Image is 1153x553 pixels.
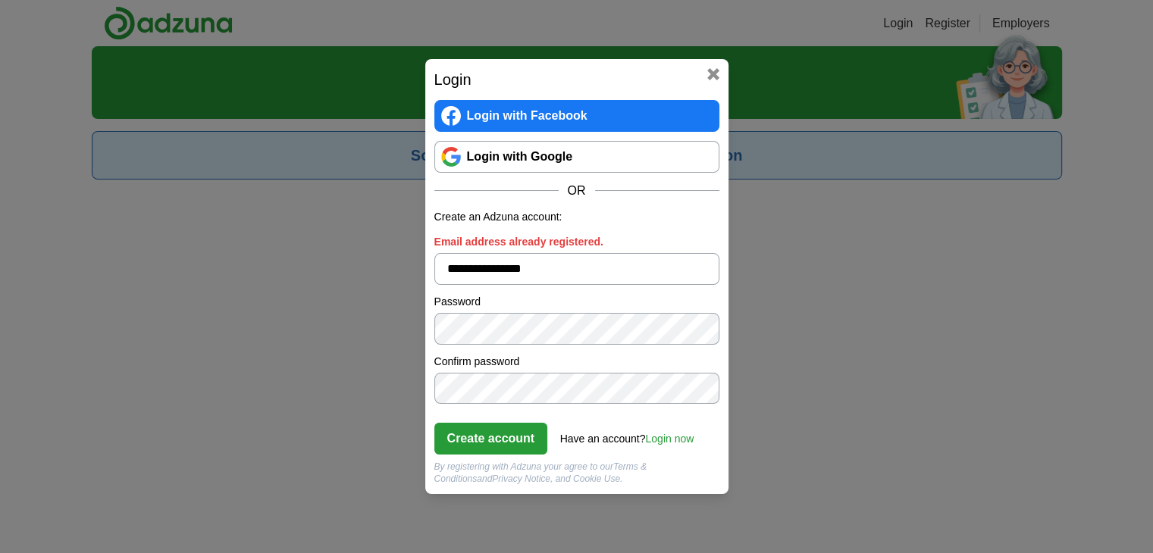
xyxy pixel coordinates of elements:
div: Have an account? [560,422,694,447]
label: Password [434,294,719,310]
span: OR [559,182,595,200]
label: Confirm password [434,354,719,370]
h2: Login [434,68,719,91]
a: Login now [645,433,694,445]
a: Login with Facebook [434,100,719,132]
a: Login with Google [434,141,719,173]
a: Privacy Notice [492,473,550,484]
label: Email address already registered. [434,234,719,250]
button: Create account [434,423,548,455]
div: By registering with Adzuna your agree to our and , and Cookie Use. [434,461,719,485]
p: Create an Adzuna account: [434,209,719,225]
a: Terms & Conditions [434,461,647,484]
